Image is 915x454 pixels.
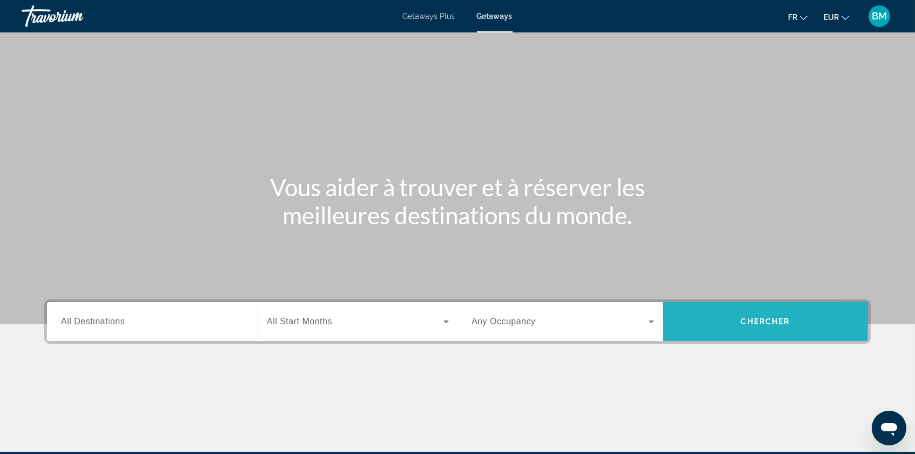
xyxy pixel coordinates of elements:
span: fr [788,13,797,22]
span: EUR [824,13,839,22]
button: Chercher [663,302,868,341]
span: BM [872,11,887,22]
div: Search widget [47,302,868,341]
h1: Vous aider à trouver et à réserver les meilleures destinations du monde. [255,173,660,229]
span: Any Occupancy [472,317,536,326]
a: Getaways [477,12,513,21]
button: Change currency [824,9,849,25]
span: Chercher [741,317,790,326]
a: Travorium [22,2,130,30]
button: User Menu [865,5,893,28]
a: Getaways Plus [403,12,455,21]
button: Change language [788,9,808,25]
iframe: Bouton de lancement de la fenêtre de messagerie [872,411,906,445]
span: All Start Months [267,317,332,326]
span: All Destinations [61,317,125,326]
